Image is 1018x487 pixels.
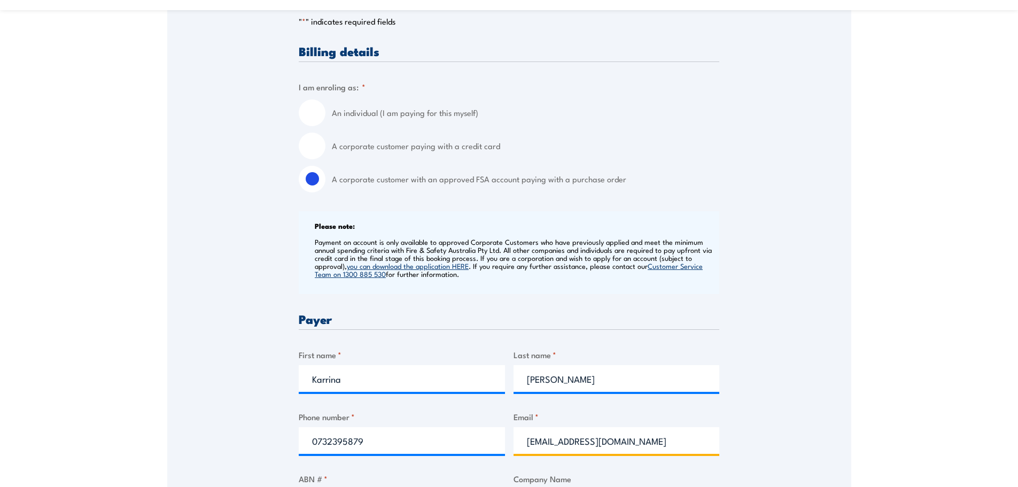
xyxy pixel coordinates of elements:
p: Payment on account is only available to approved Corporate Customers who have previously applied ... [315,238,717,278]
label: Last name [514,349,720,361]
b: Please note: [315,220,355,231]
a: Customer Service Team on 1300 885 530 [315,261,703,279]
label: Email [514,411,720,423]
label: An individual (I am paying for this myself) [332,99,719,126]
a: you can download the application HERE [347,261,469,270]
label: First name [299,349,505,361]
label: Company Name [514,473,720,485]
label: Phone number [299,411,505,423]
h3: Billing details [299,45,719,57]
legend: I am enroling as: [299,81,366,93]
h3: Payer [299,313,719,325]
label: A corporate customer paying with a credit card [332,133,719,159]
p: " " indicates required fields [299,16,719,27]
label: A corporate customer with an approved FSA account paying with a purchase order [332,166,719,192]
label: ABN # [299,473,505,485]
